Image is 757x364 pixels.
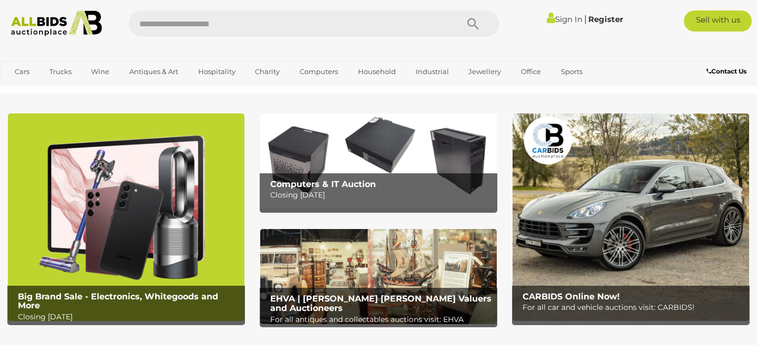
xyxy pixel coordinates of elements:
[270,189,492,202] p: Closing [DATE]
[8,63,36,80] a: Cars
[260,113,497,208] img: Computers & IT Auction
[6,11,108,36] img: Allbids.com.au
[191,63,242,80] a: Hospitality
[707,66,749,77] a: Contact Us
[8,113,244,320] img: Big Brand Sale - Electronics, Whitegoods and More
[18,292,218,311] b: Big Brand Sale - Electronics, Whitegoods and More
[584,13,587,25] span: |
[514,63,548,80] a: Office
[409,63,456,80] a: Industrial
[260,229,497,324] a: EHVA | Evans Hastings Valuers and Auctioneers EHVA | [PERSON_NAME] [PERSON_NAME] Valuers and Auct...
[684,11,752,32] a: Sell with us
[707,67,746,75] b: Contact Us
[554,63,589,80] a: Sports
[270,179,376,189] b: Computers & IT Auction
[293,63,345,80] a: Computers
[513,113,749,320] img: CARBIDS Online Now!
[270,313,492,326] p: For all antiques and collectables auctions visit: EHVA
[462,63,508,80] a: Jewellery
[84,63,116,80] a: Wine
[122,63,185,80] a: Antiques & Art
[270,294,492,313] b: EHVA | [PERSON_NAME] [PERSON_NAME] Valuers and Auctioneers
[447,11,499,37] button: Search
[588,14,623,24] a: Register
[260,229,497,324] img: EHVA | Evans Hastings Valuers and Auctioneers
[18,310,239,324] p: Closing [DATE]
[547,14,582,24] a: Sign In
[513,113,749,320] a: CARBIDS Online Now! CARBIDS Online Now! For all car and vehicle auctions visit: CARBIDS!
[351,63,403,80] a: Household
[8,80,96,98] a: [GEOGRAPHIC_DATA]
[43,63,78,80] a: Trucks
[8,113,244,320] a: Big Brand Sale - Electronics, Whitegoods and More Big Brand Sale - Electronics, Whitegoods and Mo...
[260,113,497,208] a: Computers & IT Auction Computers & IT Auction Closing [DATE]
[523,301,744,314] p: For all car and vehicle auctions visit: CARBIDS!
[248,63,287,80] a: Charity
[523,292,620,301] b: CARBIDS Online Now!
